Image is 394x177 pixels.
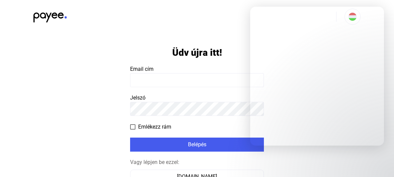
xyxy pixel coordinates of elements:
button: Belépés [130,138,264,152]
iframe: Intercom live chat [250,7,384,146]
span: Email cím [130,66,154,72]
div: Belépés [132,141,262,149]
div: Vagy lépjen be ezzel: [130,158,264,166]
img: black-payee-blue-dot.svg [33,9,67,22]
iframe: Intercom live chat [368,151,384,167]
h1: Üdv újra itt! [172,47,222,58]
span: Emlékezz rám [138,123,171,131]
span: Jelszó [130,95,145,101]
